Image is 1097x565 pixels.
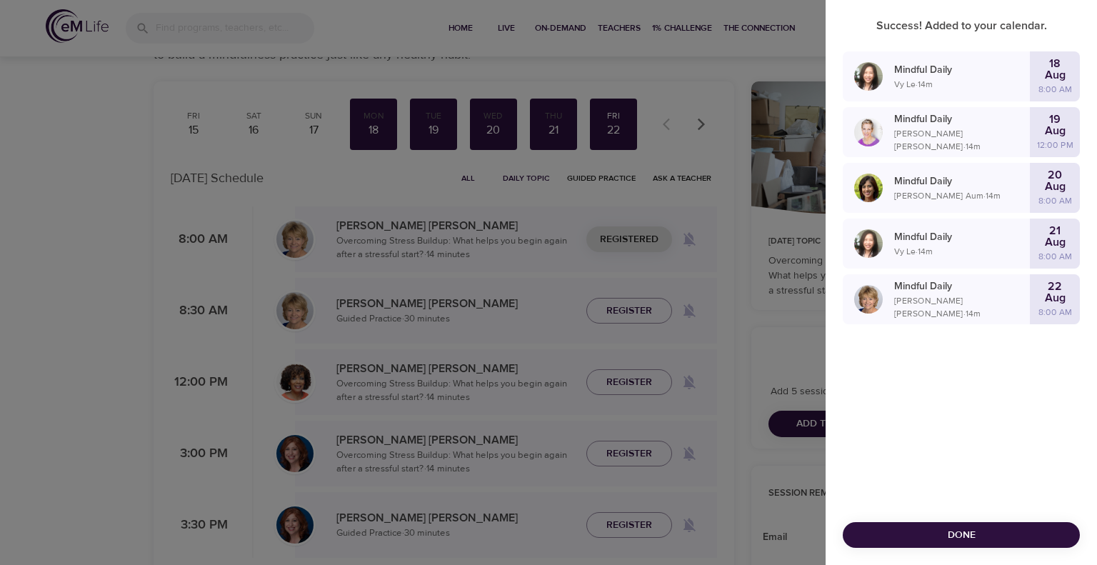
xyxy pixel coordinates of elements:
p: 18 [1049,58,1061,69]
p: 8:00 AM [1038,306,1072,319]
p: Aug [1045,125,1066,136]
p: Aug [1045,181,1066,192]
img: Alisha%20Aum%208-9-21.jpg [854,174,883,202]
p: Aug [1045,69,1066,81]
p: Mindful Daily [894,63,1030,78]
span: Done [854,526,1068,544]
p: 8:00 AM [1038,83,1072,96]
img: kellyb.jpg [854,118,883,146]
p: Mindful Daily [894,112,1030,127]
p: 20 [1048,169,1062,181]
p: 8:00 AM [1038,194,1072,207]
p: [PERSON_NAME] [PERSON_NAME] · 14 m [894,127,1030,153]
p: Mindful Daily [894,230,1030,245]
img: vy-profile-good-3.jpg [854,62,883,91]
p: 12:00 PM [1037,139,1073,151]
p: [PERSON_NAME] [PERSON_NAME] · 14 m [894,294,1030,320]
p: 22 [1048,281,1062,292]
p: Vy Le · 14 m [894,78,1030,91]
p: Aug [1045,292,1066,304]
p: [PERSON_NAME] Aum · 14 m [894,189,1030,202]
p: 8:00 AM [1038,250,1072,263]
img: vy-profile-good-3.jpg [854,229,883,258]
p: Aug [1045,236,1066,248]
p: Mindful Daily [894,174,1030,189]
p: Success! Added to your calendar. [843,17,1080,34]
img: Lisa_Wickham-min.jpg [854,285,883,314]
p: Mindful Daily [894,279,1030,294]
button: Done [843,522,1080,549]
p: Vy Le · 14 m [894,245,1030,258]
p: 21 [1049,225,1061,236]
p: 19 [1049,114,1061,125]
